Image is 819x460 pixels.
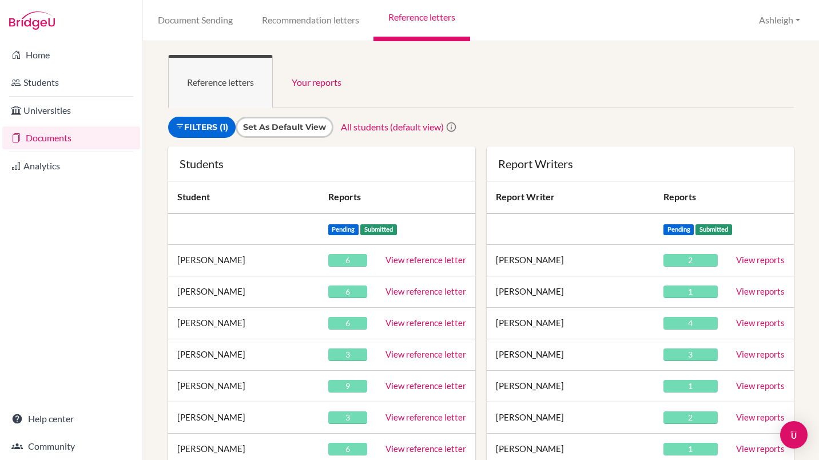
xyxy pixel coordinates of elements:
input: Set as default view [243,121,326,133]
a: View reference letter [385,349,466,359]
div: Students [180,158,464,169]
a: Analytics [2,154,140,177]
td: [PERSON_NAME] [168,245,319,276]
span: Submitted [360,224,397,235]
a: View reports [736,255,785,265]
div: 1 [663,285,718,298]
a: Filters (1) [168,117,236,138]
th: Reports [319,181,475,213]
td: [PERSON_NAME] [168,402,319,434]
img: Bridge-U [9,11,55,30]
td: [PERSON_NAME] [168,371,319,402]
a: View reports [736,443,785,454]
a: View reference letter [385,255,466,265]
a: View reports [736,286,785,296]
th: Report Writer [487,181,654,213]
td: [PERSON_NAME] [168,276,319,308]
td: [PERSON_NAME] [168,308,319,339]
a: Reference letters [168,55,273,108]
a: Your reports [273,55,360,108]
td: [PERSON_NAME] [487,276,654,308]
a: Universities [2,99,140,122]
div: 1 [663,443,718,455]
div: 6 [328,443,367,455]
div: 4 [663,317,718,330]
div: 3 [328,348,367,361]
div: 1 [663,380,718,392]
a: View reports [736,318,785,328]
a: View reference letter [385,443,466,454]
th: Student [168,181,319,213]
a: Help center [2,407,140,430]
a: View reports [736,380,785,391]
div: 2 [663,254,718,267]
div: Open Intercom Messenger [780,421,808,449]
a: View reference letter [385,318,466,328]
td: [PERSON_NAME] [168,339,319,371]
a: Home [2,43,140,66]
div: 2 [663,411,718,424]
div: Report Writers [498,158,782,169]
div: 6 [328,317,367,330]
a: Community [2,435,140,458]
div: 3 [663,348,718,361]
td: [PERSON_NAME] [487,402,654,434]
td: [PERSON_NAME] [487,245,654,276]
a: View reports [736,412,785,422]
th: Reports [654,181,727,213]
button: Ashleigh [754,10,805,31]
a: Documents [2,126,140,149]
span: Pending [328,224,359,235]
div: 9 [328,380,367,392]
div: 3 [328,411,367,424]
td: [PERSON_NAME] [487,339,654,371]
a: View reports [736,349,785,359]
a: View reference letter [385,380,466,391]
div: 6 [328,254,367,267]
span: Submitted [695,224,732,235]
td: [PERSON_NAME] [487,308,654,339]
div: 6 [328,285,367,298]
span: Pending [663,224,694,235]
a: View reference letter [385,412,466,422]
a: View reference letter [385,286,466,296]
a: Students [2,71,140,94]
a: All students (default view) [341,121,444,132]
td: [PERSON_NAME] [487,371,654,402]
